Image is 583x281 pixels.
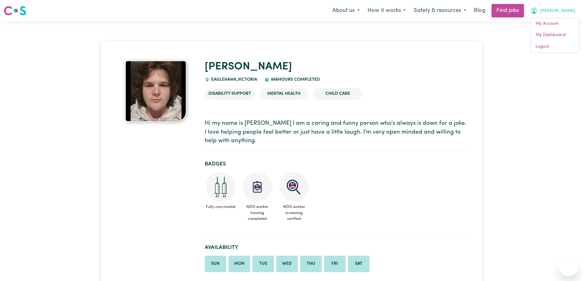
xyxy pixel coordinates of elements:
[205,161,469,167] h2: Badges
[410,4,470,17] button: Safety & resources
[279,172,309,202] img: NDIS Worker Screening Verified
[559,257,578,276] iframe: Button to launch messaging window
[269,77,320,82] span: 866 hours completed
[470,4,489,17] a: Blog
[364,4,410,17] button: How it works
[300,256,322,272] li: Available on Thursday
[328,4,364,17] button: About us
[530,18,579,53] div: My Account
[540,8,575,14] span: [PERSON_NAME]
[114,61,197,122] a: Ethan's profile picture'
[205,119,469,146] p: Hi my name is [PERSON_NAME] I am a caring and funny person who's always is down for a joke. I lov...
[531,29,579,41] a: My Dashboard
[229,256,250,272] li: Available on Monday
[206,172,235,202] img: Care and support worker has received 2 doses of COVID-19 vaccine
[348,256,369,272] li: Available on Saturday
[278,202,310,224] span: NDIS worker screening verified
[205,88,255,100] li: Disability Support
[491,4,524,17] a: Find jobs
[526,4,579,17] button: My Account
[205,244,469,251] h2: Availability
[210,77,257,82] span: EAGLEHAWK , Victoria
[531,41,579,53] a: Logout
[276,256,298,272] li: Available on Wednesday
[4,4,26,18] a: Careseekers logo
[4,5,26,16] img: Careseekers logo
[324,256,346,272] li: Available on Friday
[241,202,273,224] span: NDIS worker training completed
[313,88,362,100] li: Child care
[243,172,272,202] img: CS Academy: Introduction to NDIS Worker Training course completed
[252,256,274,272] li: Available on Tuesday
[260,88,308,100] li: Mental Health
[205,202,237,212] span: Fully vaccinated
[531,18,579,30] a: My Account
[205,256,226,272] li: Available on Sunday
[205,61,292,72] a: [PERSON_NAME]
[125,61,186,122] img: Ethan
